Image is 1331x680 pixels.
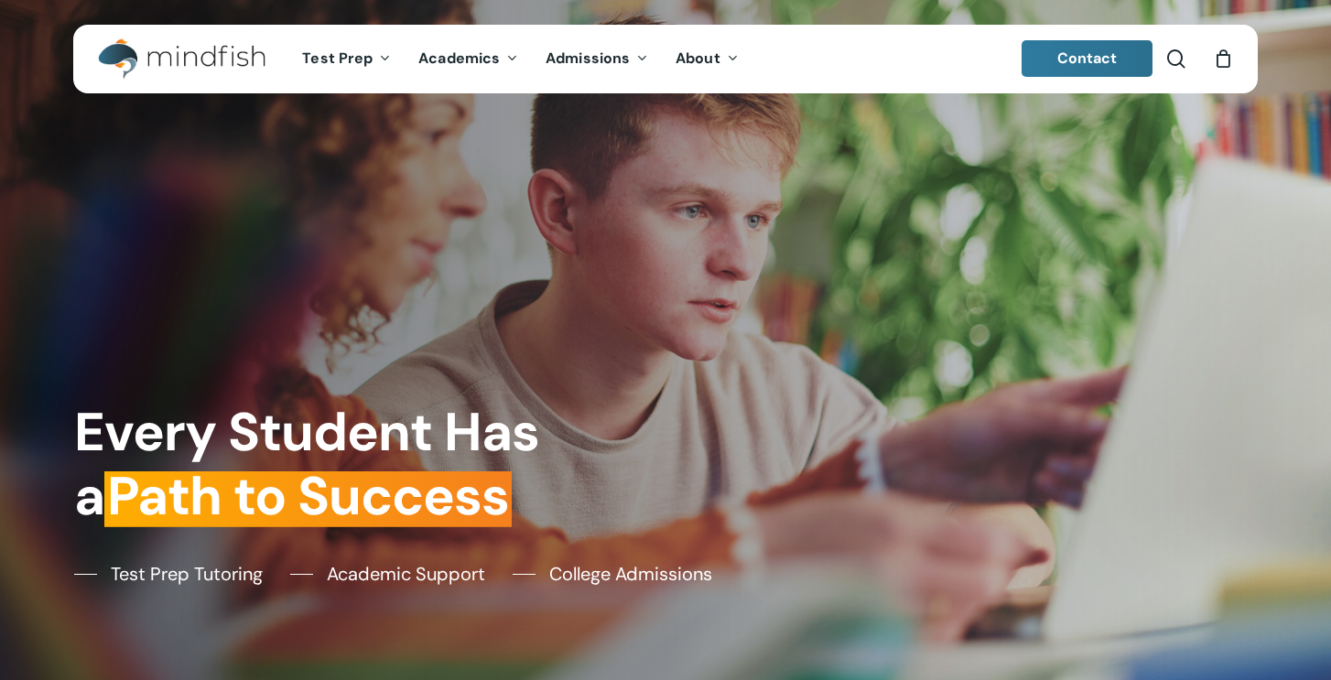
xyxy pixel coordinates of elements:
[418,49,500,68] span: Academics
[1057,49,1118,68] span: Contact
[532,51,662,67] a: Admissions
[676,49,720,68] span: About
[288,25,752,93] nav: Main Menu
[513,560,712,588] a: College Admissions
[104,461,512,531] em: Path to Success
[73,25,1258,93] header: Main Menu
[1022,40,1153,77] a: Contact
[327,560,485,588] span: Academic Support
[290,560,485,588] a: Academic Support
[549,560,712,588] span: College Admissions
[546,49,630,68] span: Admissions
[405,51,532,67] a: Academics
[111,560,263,588] span: Test Prep Tutoring
[74,401,654,529] h1: Every Student Has a
[662,51,752,67] a: About
[74,560,263,588] a: Test Prep Tutoring
[288,51,405,67] a: Test Prep
[302,49,373,68] span: Test Prep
